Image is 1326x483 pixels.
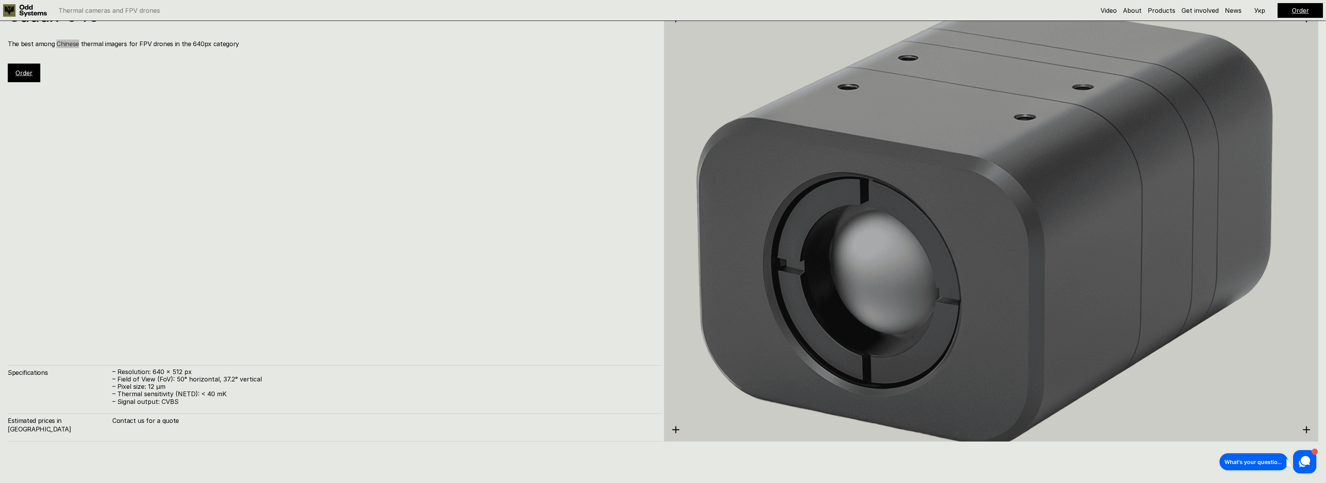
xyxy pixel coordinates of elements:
p: Thermal cameras and FPV drones [58,7,160,14]
a: Order [1292,7,1309,14]
h1: Caddx-640 [8,7,655,24]
h4: The best among Chinese thermal imagers for FPV drones in the 640px category [8,40,655,48]
a: Order [15,69,33,77]
p: Укр [1254,7,1265,14]
a: Get involved [1182,7,1219,14]
p: – Pixel size: 12 µm [112,383,655,390]
h4: Contact us for a quote [112,416,655,425]
p: – Signal output: CVBS [112,398,655,405]
h4: Specifications [8,368,112,377]
a: Video [1101,7,1117,14]
p: – Field of View (FoV): 50° horizontal, 37.2° vertical [112,376,655,383]
a: Products [1148,7,1175,14]
h4: Estimated prices in [GEOGRAPHIC_DATA] [8,416,112,434]
iframe: HelpCrunch [1218,448,1318,475]
a: News [1225,7,1242,14]
p: – Resolution: 640 x 512 px [112,368,655,376]
p: – Thermal sensitivity (NETD): < 40 mK [112,390,655,398]
a: About [1123,7,1142,14]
